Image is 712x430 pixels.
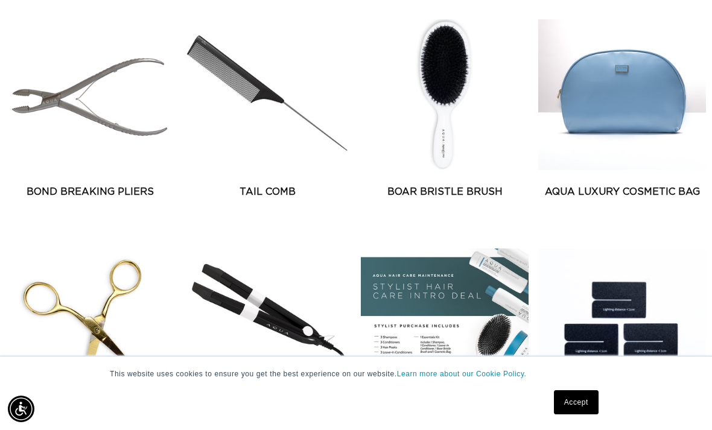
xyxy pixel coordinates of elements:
[6,185,174,199] a: Bond Breaking Pliers
[110,368,602,379] p: This website uses cookies to ensure you get the best experience on our website.
[397,370,527,378] a: Learn more about our Cookie Policy.
[538,185,706,199] a: AQUA Luxury Cosmetic Bag
[554,390,599,414] a: Accept
[8,396,34,422] div: Accessibility Menu
[361,185,529,199] a: Boar Bristle Brush
[183,185,351,199] a: Tail Comb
